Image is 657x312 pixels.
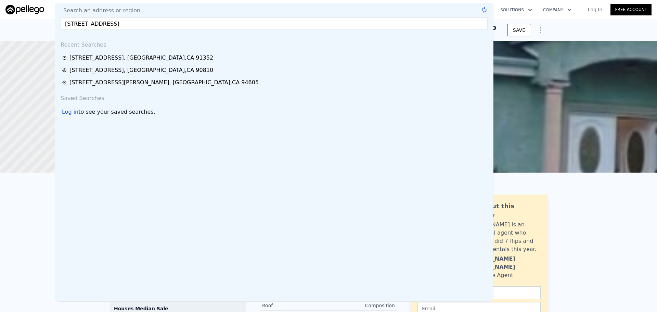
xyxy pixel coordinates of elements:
[464,255,541,271] div: [PERSON_NAME] [PERSON_NAME]
[495,4,538,16] button: Solutions
[5,5,44,14] img: Pellego
[62,54,488,62] a: [STREET_ADDRESS], [GEOGRAPHIC_DATA],CA 91352
[69,54,213,62] div: [STREET_ADDRESS] , [GEOGRAPHIC_DATA] , CA 91352
[328,302,395,309] div: Composition
[262,302,328,309] div: Roof
[78,108,155,116] span: to see your saved searches.
[69,78,259,87] div: [STREET_ADDRESS][PERSON_NAME] , [GEOGRAPHIC_DATA] , CA 94605
[62,66,488,74] a: [STREET_ADDRESS], [GEOGRAPHIC_DATA],CA 90810
[538,4,577,16] button: Company
[58,89,490,105] div: Saved Searches
[534,23,547,37] button: Show Options
[114,305,242,312] div: Houses Median Sale
[58,35,490,52] div: Recent Searches
[507,24,531,36] button: SAVE
[58,7,140,15] span: Search an address or region
[62,108,78,116] div: Log in
[464,221,541,253] div: [PERSON_NAME] is an active local agent who personally did 7 flips and bought 3 rentals this year.
[62,78,488,87] a: [STREET_ADDRESS][PERSON_NAME], [GEOGRAPHIC_DATA],CA 94605
[61,17,488,30] input: Enter an address, city, region, neighborhood or zip code
[69,66,213,74] div: [STREET_ADDRESS] , [GEOGRAPHIC_DATA] , CA 90810
[464,201,541,221] div: Ask about this property
[610,4,652,15] a: Free Account
[580,6,610,13] a: Log In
